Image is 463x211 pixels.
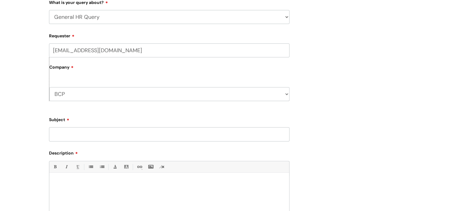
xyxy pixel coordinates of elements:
[49,148,289,156] label: Description
[49,31,289,39] label: Requester
[51,163,59,171] a: Bold (Ctrl-B)
[49,43,289,57] input: Email
[49,63,289,76] label: Company
[98,163,106,171] a: 1. Ordered List (Ctrl-Shift-8)
[158,163,166,171] a: Remove formatting (Ctrl-\)
[111,163,119,171] a: Font Color
[147,163,154,171] a: Insert Image...
[87,163,94,171] a: • Unordered List (Ctrl-Shift-7)
[62,163,70,171] a: Italic (Ctrl-I)
[122,163,130,171] a: Back Color
[49,115,289,122] label: Subject
[135,163,143,171] a: Link
[74,163,81,171] a: Underline(Ctrl-U)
